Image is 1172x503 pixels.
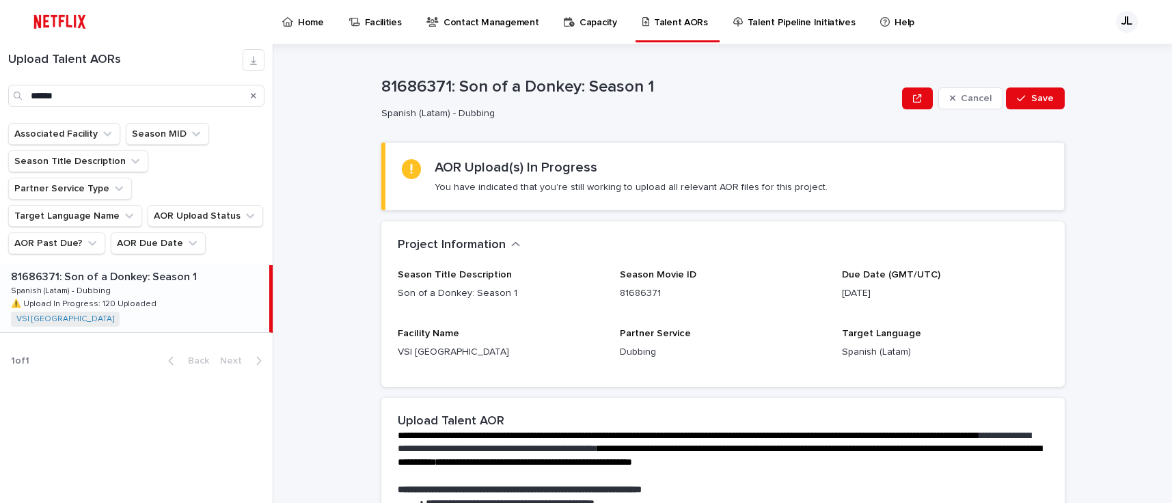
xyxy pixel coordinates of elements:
[16,314,114,324] a: VSI [GEOGRAPHIC_DATA]
[8,178,132,200] button: Partner Service Type
[1116,11,1138,33] div: JL
[381,77,897,97] p: 81686371: Son of a Donkey: Season 1
[8,123,120,145] button: Associated Facility
[398,329,459,338] span: Facility Name
[620,345,826,359] p: Dubbing
[220,356,250,366] span: Next
[398,414,504,429] h2: Upload Talent AOR
[398,345,603,359] p: VSI [GEOGRAPHIC_DATA]
[8,150,148,172] button: Season Title Description
[961,94,992,103] span: Cancel
[126,123,209,145] button: Season MID
[620,286,826,301] p: 81686371
[435,159,597,176] h2: AOR Upload(s) In Progress
[111,232,206,254] button: AOR Due Date
[148,205,263,227] button: AOR Upload Status
[938,87,1004,109] button: Cancel
[842,329,921,338] span: Target Language
[11,284,113,296] p: Spanish (Latam) - Dubbing
[11,268,200,284] p: 81686371: Son of a Donkey: Season 1
[398,238,506,253] h2: Project Information
[620,329,691,338] span: Partner Service
[435,181,828,193] p: You have indicated that you're still working to upload all relevant AOR files for this project.
[8,53,243,68] h1: Upload Talent AORs
[842,270,940,280] span: Due Date (GMT/UTC)
[27,8,92,36] img: ifQbXi3ZQGMSEF7WDB7W
[1031,94,1054,103] span: Save
[1006,87,1064,109] button: Save
[8,205,142,227] button: Target Language Name
[398,270,512,280] span: Season Title Description
[157,355,215,367] button: Back
[398,286,603,301] p: Son of a Donkey: Season 1
[620,270,696,280] span: Season Movie ID
[842,286,1048,301] p: [DATE]
[180,356,209,366] span: Back
[8,232,105,254] button: AOR Past Due?
[842,345,1048,359] p: Spanish (Latam)
[11,297,159,309] p: ⚠️ Upload In Progress: 120 Uploaded
[381,108,892,120] p: Spanish (Latam) - Dubbing
[215,355,273,367] button: Next
[8,85,264,107] input: Search
[398,238,521,253] button: Project Information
